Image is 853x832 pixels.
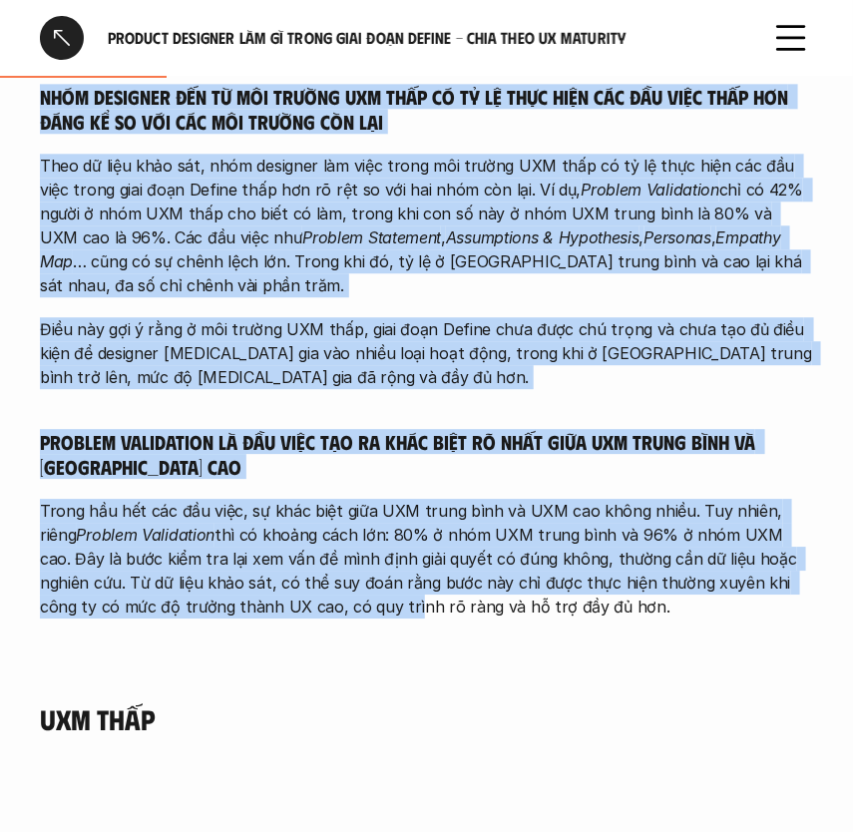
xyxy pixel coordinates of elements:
[40,702,813,736] h4: UXM thấp
[40,317,813,389] p: Điều này gợi ý rằng ở môi trường UXM thấp, giai đoạn Define chưa được chú trọng và chưa tạo đủ đi...
[40,84,813,134] h5: Nhóm designer đến từ môi trường UXM thấp có tỷ lệ thực hiện các đầu việc thấp hơn đáng kể so với ...
[108,28,745,49] h6: Product Designer làm gì trong giai đoạn Define - Chia theo UX Maturity
[446,227,640,247] em: Assumptions & Hypothesis
[302,227,441,247] em: Problem Statement
[582,180,720,200] em: Problem Validation
[40,429,813,479] h5: Problem Validation là đầu việc tạo ra khác biệt rõ nhất giữa UXM trung bình và [GEOGRAPHIC_DATA] cao
[40,154,813,297] p: Theo dữ liệu khảo sát, nhóm designer làm việc trong môi trường UXM thấp có tỷ lệ thực hiện các đầ...
[644,227,712,247] em: Personas
[77,525,215,545] em: Problem Validation
[40,499,813,619] p: Trong hầu hết các đầu việc, sự khác biệt giữa UXM trung bình và UXM cao không nhiều. Tuy nhiên, r...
